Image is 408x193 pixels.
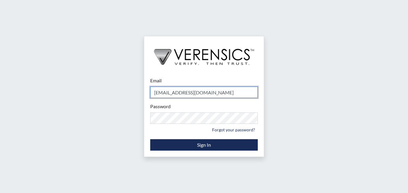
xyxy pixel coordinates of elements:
img: logo-wide-black.2aad4157.png [144,36,264,71]
input: Email [150,87,258,98]
label: Email [150,77,162,84]
label: Password [150,103,171,110]
a: Forgot your password? [209,125,258,134]
button: Sign In [150,139,258,151]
